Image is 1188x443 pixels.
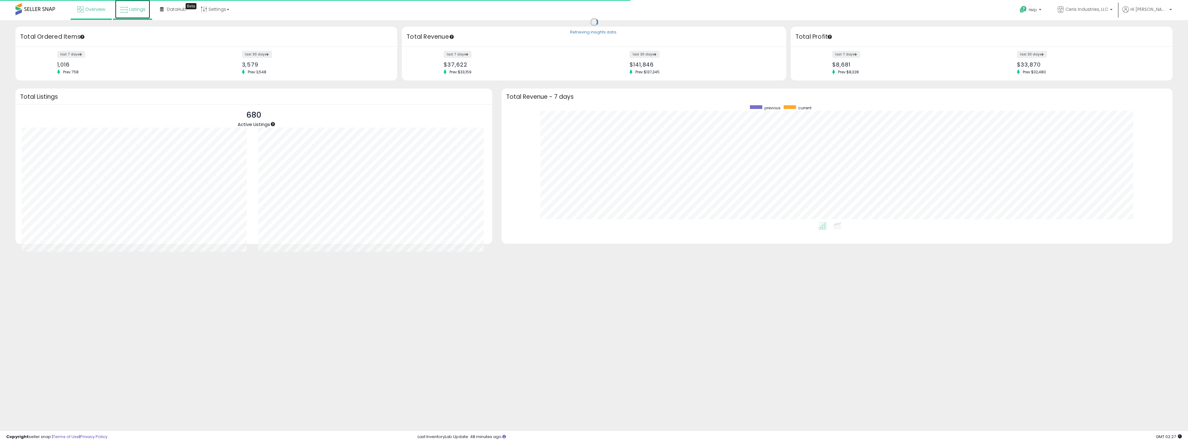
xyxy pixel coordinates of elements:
[1017,51,1047,58] label: last 30 days
[764,105,781,111] span: previous
[827,34,833,40] div: Tooltip anchor
[1065,6,1108,12] span: Ceris Industries, LLC
[449,34,454,40] div: Tooltip anchor
[1019,6,1027,13] i: Get Help
[85,6,105,12] span: Overview
[1015,1,1048,20] a: Help
[835,69,862,75] span: Prev: $8,328
[630,51,660,58] label: last 30 days
[270,121,276,127] div: Tooltip anchor
[242,61,387,68] div: 3,579
[245,69,269,75] span: Prev: 3,548
[795,33,1168,41] h3: Total Profit
[129,6,145,12] span: Listings
[20,94,488,99] h3: Total Listings
[57,61,202,68] div: 1,016
[238,121,270,128] span: Active Listings
[1130,6,1168,12] span: Hi [PERSON_NAME]
[798,105,811,111] span: current
[1020,69,1049,75] span: Prev: $32,480
[444,61,589,68] div: $37,622
[832,51,860,58] label: last 7 days
[238,109,270,121] p: 680
[506,94,1168,99] h3: Total Revenue - 7 days
[242,51,272,58] label: last 30 days
[60,69,82,75] span: Prev: 758
[80,34,85,40] div: Tooltip anchor
[632,69,663,75] span: Prev: $137,345
[570,30,618,35] div: Retrieving insights data..
[20,33,393,41] h3: Total Ordered Items
[1122,6,1172,20] a: Hi [PERSON_NAME]
[832,61,977,68] div: $8,681
[186,3,196,9] div: Tooltip anchor
[167,6,186,12] span: DataHub
[407,33,781,41] h3: Total Revenue
[1017,61,1162,68] div: $33,870
[630,61,775,68] div: $141,846
[446,69,475,75] span: Prev: $33,159
[1029,7,1037,12] span: Help
[57,51,85,58] label: last 7 days
[444,51,471,58] label: last 7 days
